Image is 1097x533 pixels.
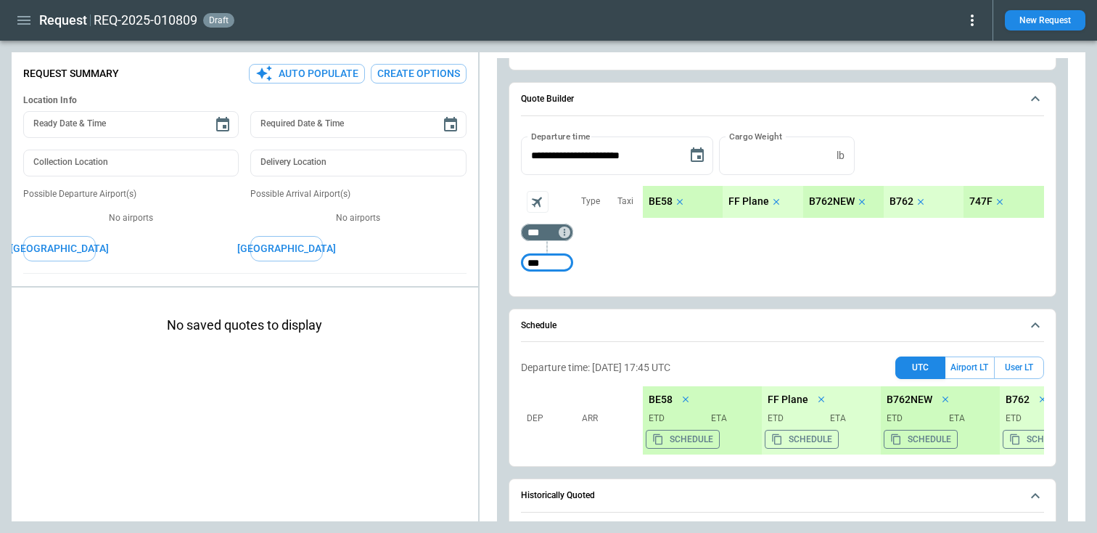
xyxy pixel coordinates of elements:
[521,491,595,500] h6: Historically Quoted
[527,412,578,425] p: Dep
[837,150,845,162] p: lb
[683,141,712,170] button: Choose date, selected date is Sep 17, 2025
[1006,412,1056,425] p: ETD
[208,110,237,139] button: Choose date
[521,362,670,374] p: Departure time: [DATE] 17:45 UTC
[521,137,1044,279] div: Quote Builder
[527,191,548,213] span: Aircraft selection
[889,195,913,208] p: B762
[643,186,1044,218] div: scrollable content
[884,430,958,449] button: Copy the aircraft schedule to your clipboard
[12,293,478,357] h2: No saved quotes to display
[809,195,855,208] p: B762NEW
[250,188,466,200] p: Possible Arrival Airport(s)
[1003,430,1077,449] button: Copy the aircraft schedule to your clipboard
[521,479,1044,513] button: Historically Quoted
[521,94,574,104] h6: Quote Builder
[436,110,465,139] button: Choose date
[768,394,808,406] p: FF Plane
[646,430,720,449] button: Copy the aircraft schedule to your clipboard
[1005,10,1085,30] button: New Request
[521,309,1044,343] button: Schedule
[649,195,673,208] p: BE58
[531,130,591,142] label: Departure time
[371,64,467,84] button: Create Options
[521,321,556,330] h6: Schedule
[824,412,875,425] p: ETA
[94,12,197,29] h2: REQ-2025-010809
[23,285,467,296] h6: Cargo Details
[250,212,466,224] p: No airports
[943,412,994,425] p: ETA
[521,351,1044,460] div: Schedule
[581,195,600,208] p: Type
[728,195,769,208] p: FF Plane
[969,195,993,208] p: 747F
[23,95,467,106] h6: Location Info
[649,412,699,425] p: ETD
[206,15,231,25] span: draft
[649,394,673,406] p: BE58
[249,64,365,84] button: Auto Populate
[23,236,96,261] button: [GEOGRAPHIC_DATA]
[23,188,239,200] p: Possible Departure Airport(s)
[643,386,1044,455] div: scrollable content
[765,430,839,449] button: Copy the aircraft schedule to your clipboard
[582,412,633,425] p: Arr
[887,412,937,425] p: ETD
[617,195,633,208] p: Taxi
[250,236,323,261] button: [GEOGRAPHIC_DATA]
[705,412,756,425] p: ETA
[521,224,573,241] div: Too short
[887,394,932,406] p: B762NEW
[521,254,573,272] div: Too short
[39,12,87,29] h1: Request
[945,357,994,379] button: Airport LT
[729,130,782,142] label: Cargo Weight
[1006,394,1030,406] p: B762
[994,357,1044,379] button: User LT
[23,212,239,224] p: No airports
[23,68,119,80] p: Request Summary
[895,357,945,379] button: UTC
[521,83,1044,116] button: Quote Builder
[768,412,818,425] p: ETD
